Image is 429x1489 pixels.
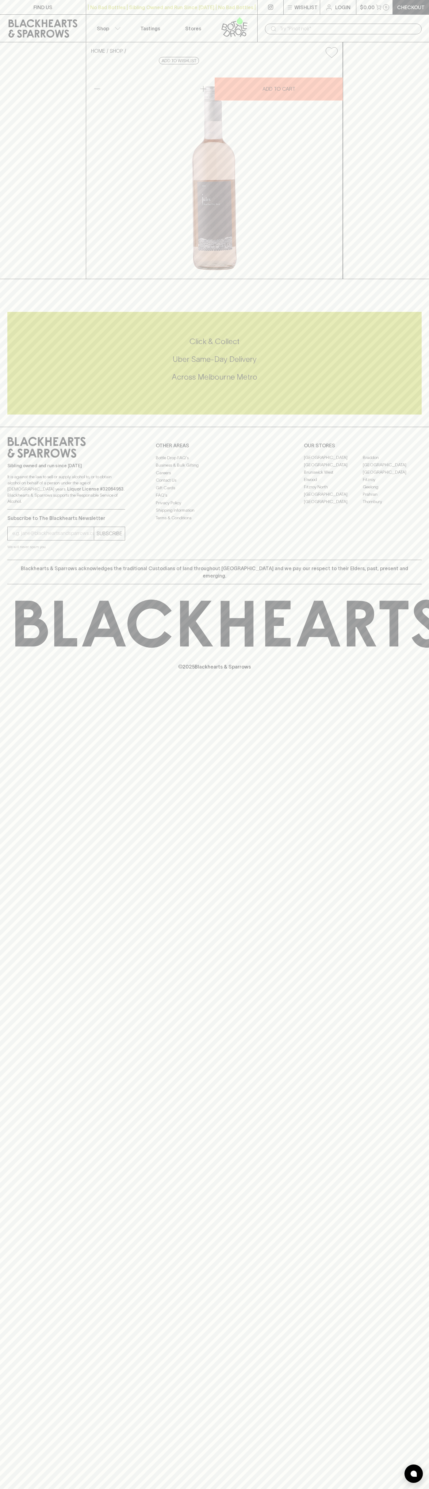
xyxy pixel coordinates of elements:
[129,15,172,42] a: Tastings
[86,63,343,279] img: 568978.png
[7,336,422,347] h5: Click & Collect
[335,4,350,11] p: Login
[156,492,274,499] a: FAQ's
[360,4,375,11] p: $0.00
[156,469,274,476] a: Careers
[97,530,122,537] p: SUBSCRIBE
[156,514,274,521] a: Terms & Conditions
[363,461,422,469] a: [GEOGRAPHIC_DATA]
[363,476,422,483] a: Fitzroy
[294,4,318,11] p: Wishlist
[304,476,363,483] a: Elwood
[7,312,422,415] div: Call to action block
[185,25,201,32] p: Stores
[7,474,125,504] p: It is against the law to sell or supply alcohol to, or to obtain alcohol on behalf of a person un...
[86,15,129,42] button: Shop
[140,25,160,32] p: Tastings
[7,372,422,382] h5: Across Melbourne Metro
[323,45,340,60] button: Add to wishlist
[91,48,105,54] a: HOME
[156,462,274,469] a: Business & Bulk Gifting
[363,454,422,461] a: Braddon
[304,454,363,461] a: [GEOGRAPHIC_DATA]
[7,463,125,469] p: Sibling owned and run since [DATE]
[363,483,422,491] a: Geelong
[156,507,274,514] a: Shipping Information
[67,487,124,491] strong: Liquor License #32064953
[12,529,94,538] input: e.g. jane@blackheartsandsparrows.com.au
[215,78,343,100] button: ADD TO CART
[397,4,425,11] p: Checkout
[156,499,274,506] a: Privacy Policy
[304,483,363,491] a: Fitzroy North
[385,6,387,9] p: 0
[7,544,125,550] p: We will never spam you
[156,442,274,449] p: OTHER AREAS
[304,469,363,476] a: Brunswick West
[280,24,417,34] input: Try "Pinot noir"
[33,4,52,11] p: FIND US
[156,484,274,491] a: Gift Cards
[159,57,199,64] button: Add to wishlist
[12,565,417,579] p: Blackhearts & Sparrows acknowledges the traditional Custodians of land throughout [GEOGRAPHIC_DAT...
[304,491,363,498] a: [GEOGRAPHIC_DATA]
[262,85,295,93] p: ADD TO CART
[363,491,422,498] a: Prahran
[94,527,125,540] button: SUBSCRIBE
[172,15,215,42] a: Stores
[363,498,422,506] a: Thornbury
[363,469,422,476] a: [GEOGRAPHIC_DATA]
[7,354,422,364] h5: Uber Same-Day Delivery
[304,461,363,469] a: [GEOGRAPHIC_DATA]
[156,454,274,461] a: Bottle Drop FAQ's
[156,477,274,484] a: Contact Us
[110,48,123,54] a: SHOP
[411,1471,417,1477] img: bubble-icon
[304,442,422,449] p: OUR STORES
[7,514,125,522] p: Subscribe to The Blackhearts Newsletter
[97,25,109,32] p: Shop
[304,498,363,506] a: [GEOGRAPHIC_DATA]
